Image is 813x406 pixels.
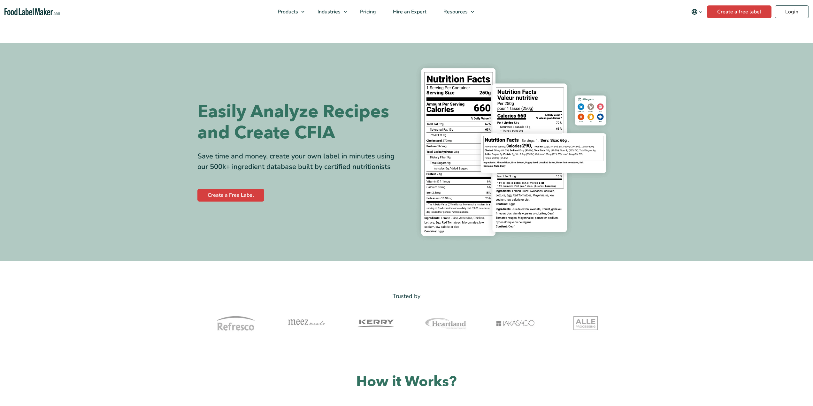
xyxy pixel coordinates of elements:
span: Products [276,8,299,15]
a: Create a Free Label [197,189,264,202]
h1: Easily Analyze Recipes and Create CFIA [197,101,402,143]
div: Save time and money, create your own label in minutes using our 500k+ ingredient database built b... [197,151,402,172]
span: Resources [441,8,468,15]
a: Create a free label [707,5,771,18]
span: Hire an Expert [391,8,427,15]
h2: How it Works? [197,372,616,391]
span: Pricing [358,8,377,15]
button: Change language [687,5,707,18]
a: Food Label Maker homepage [4,8,60,16]
p: Trusted by [197,292,616,301]
span: Industries [316,8,341,15]
a: Login [775,5,809,18]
